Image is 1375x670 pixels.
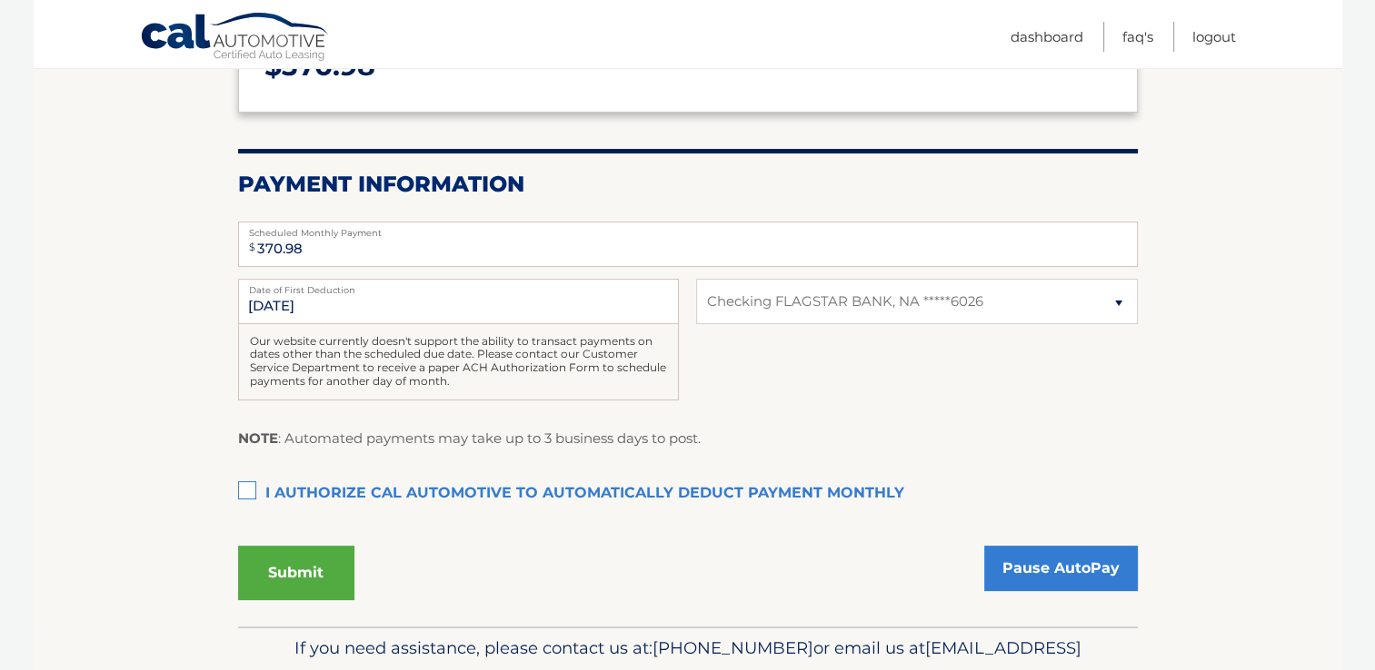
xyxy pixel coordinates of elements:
span: 370.98 [282,49,375,83]
span: $ [244,227,261,268]
a: Logout [1192,22,1236,52]
label: Date of First Deduction [238,279,679,293]
label: I authorize cal automotive to automatically deduct payment monthly [238,476,1138,512]
strong: NOTE [238,429,278,447]
p: : Automated payments may take up to 3 business days to post. [238,427,701,450]
input: Payment Date [238,279,679,324]
a: Pause AutoPay [984,546,1138,591]
label: Scheduled Monthly Payment [238,222,1138,236]
a: FAQ's [1122,22,1153,52]
input: Payment Amount [238,222,1138,267]
h2: Payment Information [238,171,1138,198]
span: [PHONE_NUMBER] [653,637,813,658]
a: Cal Automotive [140,12,331,64]
button: Submit [238,546,354,600]
div: Our website currently doesn't support the ability to transact payments on dates other than the sc... [238,324,679,400]
a: Dashboard [1011,22,1083,52]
